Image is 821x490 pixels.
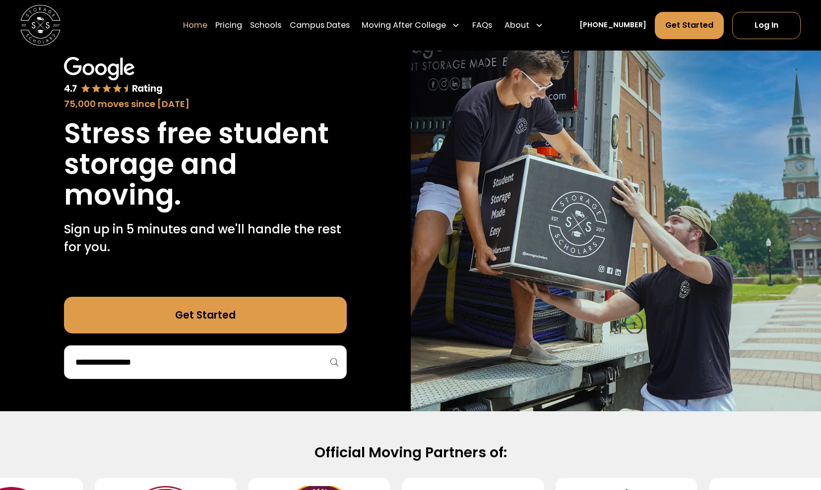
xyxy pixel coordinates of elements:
[362,19,446,31] div: Moving After College
[579,20,646,30] a: [PHONE_NUMBER]
[505,19,529,31] div: About
[183,11,207,39] a: Home
[64,97,347,111] div: 75,000 moves since [DATE]
[472,11,492,39] a: FAQs
[87,443,734,462] h2: Official Moving Partners of:
[64,118,347,210] h1: Stress free student storage and moving.
[290,11,350,39] a: Campus Dates
[250,11,281,39] a: Schools
[20,5,61,45] img: Storage Scholars main logo
[64,297,347,333] a: Get Started
[358,11,464,39] div: Moving After College
[20,5,61,45] a: home
[64,57,163,95] img: Google 4.7 star rating
[732,11,801,39] a: Log In
[215,11,242,39] a: Pricing
[500,11,547,39] div: About
[64,220,347,257] p: Sign up in 5 minutes and we'll handle the rest for you.
[655,11,724,39] a: Get Started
